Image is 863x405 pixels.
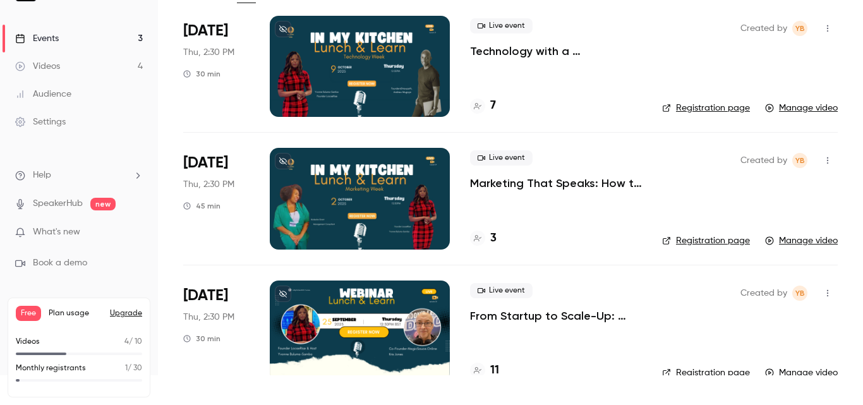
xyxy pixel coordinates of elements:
span: [DATE] [183,21,228,41]
a: Technology with a [MEDICAL_DATA] — How Founders Can Lead Through Innovation [470,44,642,59]
span: Yvonne Buluma-Samba [792,286,807,301]
h4: 7 [490,97,496,114]
a: 3 [470,230,497,247]
a: Manage video [765,102,838,114]
div: 30 min [183,334,220,344]
a: Marketing That Speaks: How to Research Strategically [470,176,642,191]
span: YB [795,286,805,301]
p: Monthly registrants [16,363,86,374]
span: [DATE] [183,286,228,306]
span: 1 [125,365,128,372]
div: Oct 2 Thu, 12:30 PM (Europe/London) [183,148,250,249]
div: Oct 9 Thu, 12:30 PM (Europe/London) [183,16,250,117]
span: Help [33,169,51,182]
span: YB [795,21,805,36]
p: / 30 [125,363,142,374]
span: Created by [740,286,787,301]
div: Settings [15,116,66,128]
span: Book a demo [33,257,87,270]
span: Live event [470,283,533,298]
a: 7 [470,97,496,114]
span: Created by [740,153,787,168]
span: new [90,198,116,210]
span: Free [16,306,41,321]
span: Live event [470,150,533,166]
button: Upgrade [110,308,142,318]
h4: 11 [490,362,499,379]
a: From Startup to Scale-Up: Lessons in Growth & Investment for School Vendors [470,308,642,323]
a: SpeakerHub [33,197,83,210]
span: Thu, 2:30 PM [183,311,234,323]
a: Manage video [765,366,838,379]
div: 45 min [183,201,220,211]
span: [DATE] [183,153,228,173]
span: Thu, 2:30 PM [183,46,234,59]
div: 30 min [183,69,220,79]
span: 4 [124,338,129,346]
div: Audience [15,88,71,100]
div: Events [15,32,59,45]
span: YB [795,153,805,168]
span: Created by [740,21,787,36]
a: Registration page [662,234,750,247]
div: Videos [15,60,60,73]
p: / 10 [124,336,142,348]
a: Manage video [765,234,838,247]
span: Thu, 2:30 PM [183,178,234,191]
a: Registration page [662,102,750,114]
span: Plan usage [49,308,102,318]
h4: 3 [490,230,497,247]
span: Live event [470,18,533,33]
a: Registration page [662,366,750,379]
span: What's new [33,226,80,239]
p: Videos [16,336,40,348]
span: Yvonne Buluma-Samba [792,21,807,36]
span: Yvonne Buluma-Samba [792,153,807,168]
li: help-dropdown-opener [15,169,143,182]
div: Sep 25 Thu, 12:30 PM (Europe/London) [183,281,250,382]
a: 11 [470,362,499,379]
